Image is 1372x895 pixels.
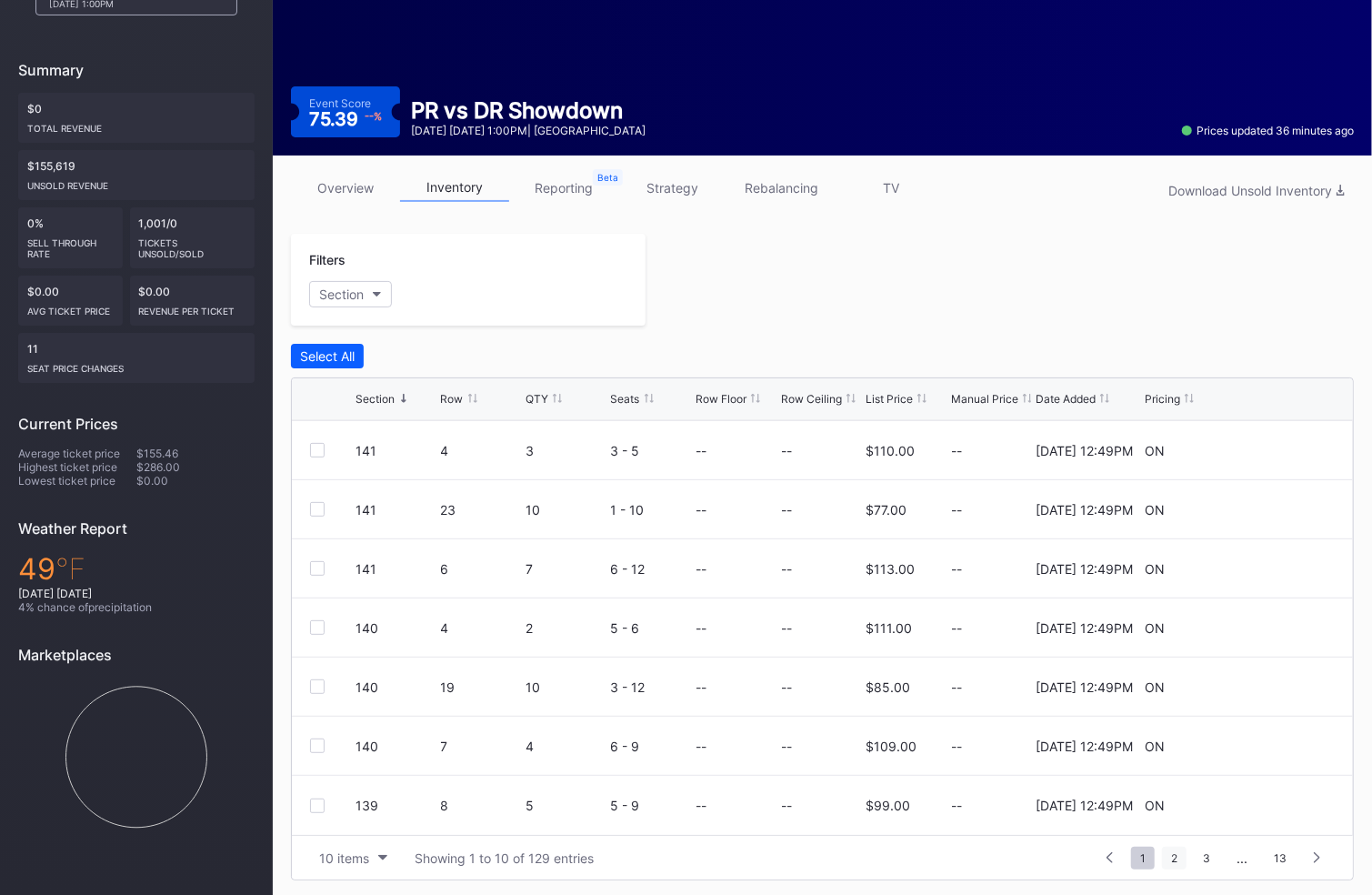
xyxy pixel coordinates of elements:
div: -- [696,620,706,636]
div: -- [951,502,1032,518]
button: Download Unsold Inventory [1159,178,1354,203]
div: $155.46 [136,447,255,460]
div: Select All [300,348,355,364]
div: $85.00 [866,679,910,695]
div: Event Score [309,96,371,110]
div: 10 items [319,850,369,866]
div: -- [781,739,792,754]
div: 6 [441,561,522,577]
div: 1 - 10 [611,502,692,518]
div: 3 - 5 [611,443,692,458]
div: 23 [441,502,522,518]
div: 11 [18,333,255,383]
div: Download Unsold Inventory [1168,183,1345,198]
div: Section [356,392,395,406]
div: -- [781,443,792,458]
div: ON [1145,443,1165,458]
a: inventory [400,174,509,202]
div: Highest ticket price [18,460,136,474]
div: ON [1145,739,1165,754]
div: ON [1145,798,1165,813]
div: Date Added [1036,392,1096,406]
div: 1,001/0 [130,207,255,268]
div: -- [696,679,706,695]
div: ON [1145,679,1165,695]
div: 141 [356,502,436,518]
div: 4 [441,443,522,458]
div: -- [781,620,792,636]
div: ON [1145,502,1165,518]
div: seat price changes [27,356,245,374]
div: $113.00 [866,561,915,577]
div: 5 [526,798,606,813]
div: [DATE] 12:49PM [1036,679,1133,695]
div: $286.00 [136,460,255,474]
div: Revenue per ticket [139,298,246,317]
div: ON [1145,620,1165,636]
div: $0.00 [18,276,123,326]
span: 1 [1131,847,1155,870]
div: 4 % chance of precipitation [18,600,255,614]
div: 4 [441,620,522,636]
div: [DATE] 12:49PM [1036,502,1133,518]
a: strategy [618,174,727,202]
a: TV [836,174,946,202]
div: Row Floor [696,392,746,406]
div: 140 [356,679,436,695]
div: 7 [441,739,522,754]
div: 5 - 9 [611,798,692,813]
div: Section [319,287,364,302]
div: 141 [356,443,436,458]
div: [DATE] 12:49PM [1036,620,1133,636]
div: QTY [526,392,548,406]
button: Section [309,281,392,307]
div: 5 - 6 [611,620,692,636]
a: reporting [509,174,618,202]
div: $99.00 [866,798,910,813]
div: Row [441,392,464,406]
a: rebalancing [727,174,836,202]
div: List Price [866,392,913,406]
div: [DATE] [DATE] 1:00PM | [GEOGRAPHIC_DATA] [411,124,646,137]
div: Tickets Unsold/Sold [139,230,246,259]
div: 10 [526,502,606,518]
div: 4 [526,739,606,754]
span: 3 [1194,847,1219,870]
div: 49 [18,551,255,587]
div: Current Prices [18,415,255,433]
button: Select All [291,344,364,368]
div: -- [951,798,1032,813]
div: Avg ticket price [27,298,114,317]
div: Manual Price [951,392,1018,406]
div: $0.00 [130,276,255,326]
div: $0 [18,93,255,143]
div: -- % [365,112,382,122]
div: 8 [441,798,522,813]
div: 6 - 12 [611,561,692,577]
button: 10 items [310,846,396,870]
div: Summary [18,61,255,79]
div: $109.00 [866,739,916,754]
div: Prices updated 36 minutes ago [1182,124,1354,137]
div: 141 [356,561,436,577]
div: [DATE] 12:49PM [1036,739,1133,754]
div: Filters [309,252,627,267]
div: -- [781,561,792,577]
div: 140 [356,739,436,754]
span: 2 [1162,847,1187,870]
div: 3 - 12 [611,679,692,695]
div: ... [1223,850,1261,866]
div: -- [696,502,706,518]
div: -- [951,739,1032,754]
div: [DATE] [DATE] [18,587,255,600]
div: -- [696,443,706,458]
div: Sell Through Rate [27,230,114,259]
div: 19 [441,679,522,695]
div: ON [1145,561,1165,577]
div: 6 - 9 [611,739,692,754]
a: overview [291,174,400,202]
div: -- [951,679,1032,695]
div: Lowest ticket price [18,474,136,488]
div: 3 [526,443,606,458]
div: 10 [526,679,606,695]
